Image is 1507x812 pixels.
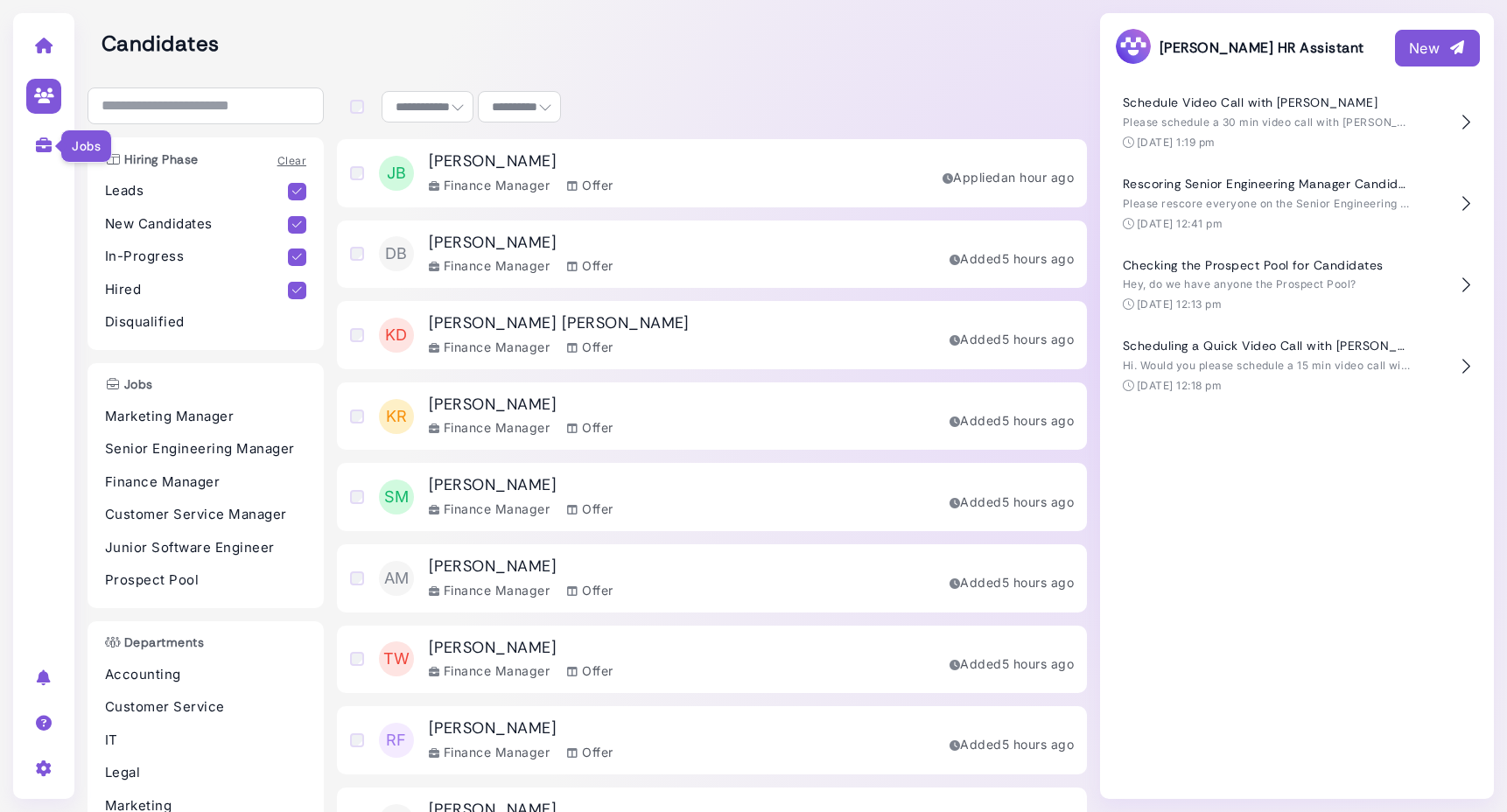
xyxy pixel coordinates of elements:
[950,735,1074,753] div: Added
[950,330,1074,348] div: Added
[567,500,613,518] div: Offer
[943,168,1074,186] div: Applied
[1002,494,1074,509] time: Sep 16, 2025
[567,743,613,761] div: Offer
[105,472,306,493] p: Finance Manager
[1114,27,1363,68] h3: [PERSON_NAME] HR Assistant
[567,661,613,680] div: Offer
[1002,332,1074,346] time: Sep 16, 2025
[96,377,162,392] h3: Jobs
[1001,170,1074,185] time: Sep 16, 2025
[567,581,613,599] div: Offer
[1114,82,1480,164] button: Schedule Video Call with [PERSON_NAME] Please schedule a 30 min video call with [PERSON_NAME] to ...
[1137,136,1216,149] time: [DATE] 1:19 pm
[567,418,613,437] div: Offer
[1123,277,1356,290] span: Hey, do we have anyone the Prospect Pool?
[429,719,613,738] h3: [PERSON_NAME]
[105,570,306,591] p: Prospect Pool
[567,338,613,356] div: Offer
[105,763,306,783] p: Legal
[105,247,288,267] p: In-Progress
[1123,339,1412,353] h4: Scheduling a Quick Video Call with [PERSON_NAME]
[1123,95,1412,110] h4: Schedule Video Call with [PERSON_NAME]
[950,411,1074,430] div: Added
[105,439,306,459] p: Senior Engineering Manager
[1137,297,1222,311] time: [DATE] 12:13 pm
[60,129,112,163] div: Jobs
[105,505,306,525] p: Customer Service Manager
[277,154,306,167] a: Clear
[429,661,550,680] div: Finance Manager
[1114,164,1480,245] button: Rescoring Senior Engineering Manager Candidates Please rescore everyone on the Senior Engineering...
[429,314,690,333] h3: [PERSON_NAME] [PERSON_NAME]
[429,338,550,356] div: Finance Manager
[1002,413,1074,428] time: Sep 16, 2025
[379,641,414,676] span: TW
[567,256,613,275] div: Offer
[429,476,613,495] h3: [PERSON_NAME]
[105,697,306,717] p: Customer Service
[429,176,550,194] div: Finance Manager
[1123,197,1450,210] span: Please rescore everyone on the Senior Engineering Manager.
[1123,177,1412,192] h4: Rescoring Senior Engineering Manager Candidates
[105,731,306,751] p: IT
[105,312,306,332] p: Disqualified
[1395,30,1480,66] button: New
[102,31,1087,57] h2: Candidates
[1409,38,1466,59] div: New
[950,493,1074,511] div: Added
[1137,379,1222,392] time: [DATE] 12:18 pm
[379,236,414,271] span: DB
[429,256,550,275] div: Finance Manager
[429,418,550,437] div: Finance Manager
[105,665,306,685] p: Accounting
[1002,575,1074,590] time: Sep 16, 2025
[105,280,288,300] p: Hired
[950,573,1074,591] div: Added
[429,500,550,518] div: Finance Manager
[567,176,613,194] div: Offer
[105,407,306,427] p: Marketing Manager
[96,635,213,650] h3: Departments
[379,318,414,353] span: KD
[379,399,414,434] span: KR
[379,561,414,596] span: AM
[1137,217,1223,230] time: [DATE] 12:41 pm
[1123,258,1412,273] h4: Checking the Prospect Pool for Candidates
[1002,737,1074,752] time: Sep 16, 2025
[429,152,613,171] h3: [PERSON_NAME]
[429,234,613,253] h3: [PERSON_NAME]
[105,214,288,234] p: New Candidates
[105,181,288,201] p: Leads
[17,122,72,167] a: Jobs
[96,152,207,167] h3: Hiring Phase
[1114,245,1480,326] button: Checking the Prospect Pool for Candidates Hey, do we have anyone the Prospect Pool? [DATE] 12:13 pm
[1002,251,1074,266] time: Sep 16, 2025
[429,639,613,658] h3: [PERSON_NAME]
[429,743,550,761] div: Finance Manager
[429,395,613,415] h3: [PERSON_NAME]
[379,723,414,758] span: RF
[379,479,414,514] span: SM
[1002,656,1074,671] time: Sep 16, 2025
[105,538,306,558] p: Junior Software Engineer
[429,581,550,599] div: Finance Manager
[950,654,1074,673] div: Added
[950,249,1074,268] div: Added
[1114,325,1480,407] button: Scheduling a Quick Video Call with [PERSON_NAME] Hi. Would you please schedule a 15 min video cal...
[429,557,613,577] h3: [PERSON_NAME]
[379,156,414,191] span: JB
